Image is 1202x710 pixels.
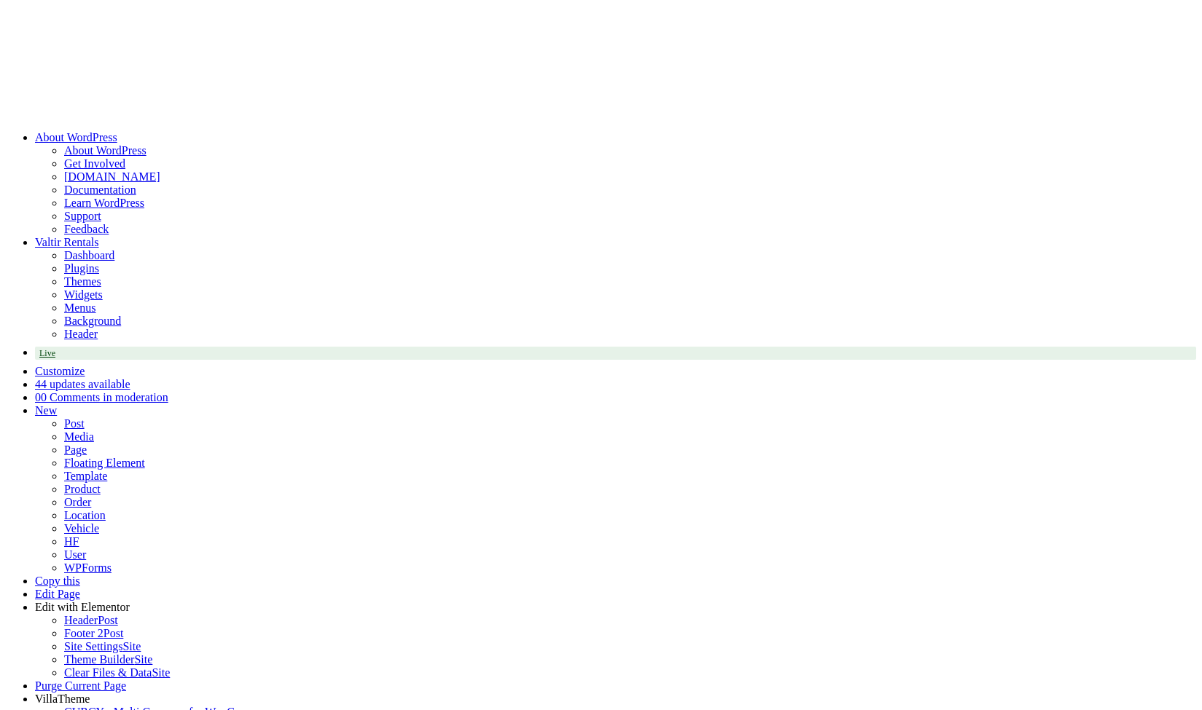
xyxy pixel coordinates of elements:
[35,404,57,417] span: New
[64,249,114,261] a: Dashboard
[35,170,1196,236] ul: About WordPress
[64,417,85,430] a: Post
[64,157,125,170] a: Get Involved
[35,378,41,390] span: 4
[64,522,99,535] a: Vehicle
[64,144,147,157] a: About WordPress
[64,535,79,548] a: HF
[64,509,106,521] a: Location
[64,653,134,666] span: Theme Builder
[64,483,101,495] a: Product
[64,210,101,222] a: Support
[64,496,91,508] a: Order
[134,653,152,666] span: Site
[64,457,145,469] a: Floating Element
[35,144,1196,170] ul: About WordPress
[98,614,118,626] span: Post
[35,275,1196,341] ul: Valtir Rentals
[35,679,126,692] a: Purge Current Page
[64,614,98,626] span: Header
[64,666,152,679] span: Clear Files & Data
[64,262,99,275] a: Plugins
[64,666,170,679] a: Clear Files & DataSite
[64,301,96,314] a: Menus
[64,184,136,196] a: Documentation
[64,548,86,561] a: User
[64,328,98,340] a: Header
[64,443,87,456] a: Page
[64,470,107,482] a: Template
[35,417,1196,575] ul: New
[35,236,99,248] a: Valtir Rentals
[64,627,123,639] a: Footer 2Post
[35,588,80,600] a: Edit Page
[64,653,152,666] a: Theme BuilderSite
[64,223,109,235] a: Feedback
[64,627,104,639] span: Footer 2
[64,275,101,288] a: Themes
[64,561,112,574] a: WPForms
[41,378,130,390] span: 4 updates available
[64,430,94,443] a: Media
[35,601,130,613] span: Edit with Elementor
[64,315,121,327] a: Background
[41,391,168,403] span: 0 Comments in moderation
[35,347,1196,360] a: Live
[35,131,117,143] span: About WordPress
[64,170,160,183] a: [DOMAIN_NAME]
[64,288,103,301] a: Widgets
[122,640,141,652] span: Site
[35,365,85,377] a: Customize
[104,627,124,639] span: Post
[35,693,1196,706] div: VillaTheme
[64,197,144,209] a: Learn WordPress
[35,391,41,403] span: 0
[35,575,80,587] a: Copy this
[64,640,141,652] a: Site SettingsSite
[64,640,122,652] span: Site Settings
[64,614,118,626] a: HeaderPost
[152,666,170,679] span: Site
[35,249,1196,275] ul: Valtir Rentals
